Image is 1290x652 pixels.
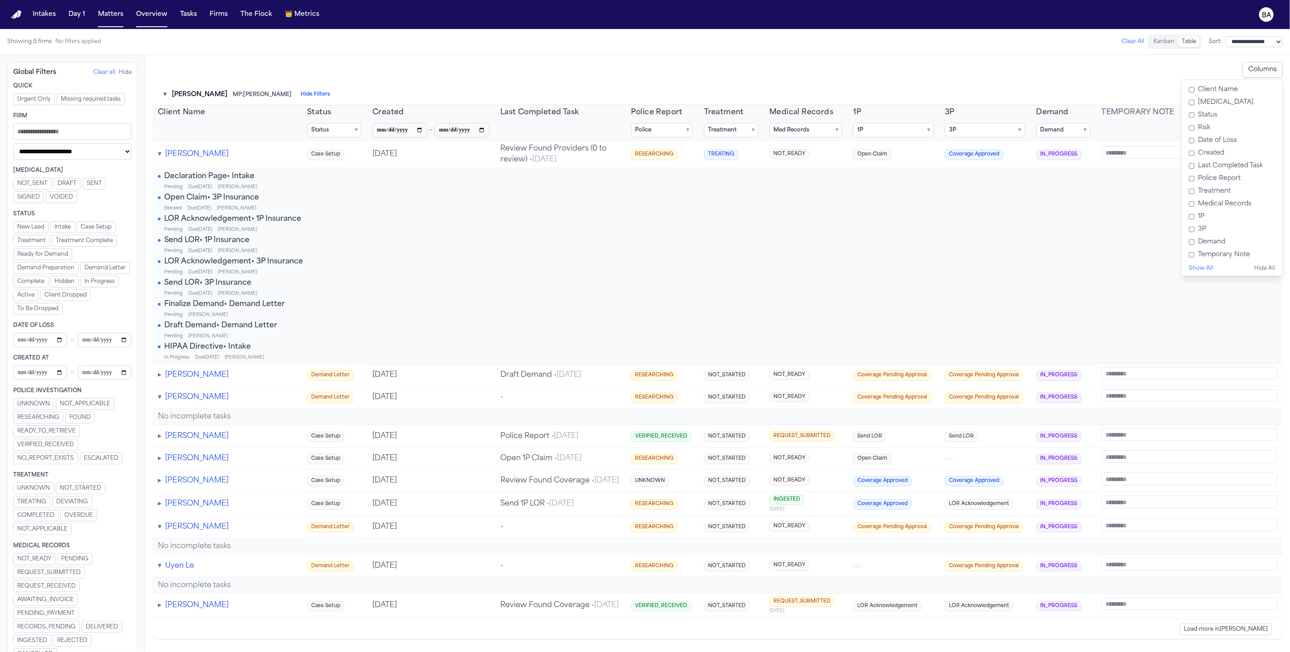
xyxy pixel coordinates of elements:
[188,269,212,276] span: Due [DATE]
[853,107,861,118] button: 1P
[81,224,112,231] span: Case Setup
[57,637,88,644] span: REJECTED
[17,498,46,506] span: TREATING
[176,6,200,23] a: Tasks
[13,355,132,362] div: Created At
[1226,36,1283,47] select: Sort
[1036,150,1082,160] span: IN_PROGRESS
[1185,122,1279,134] label: Risk
[1189,125,1195,131] input: Risk
[631,370,678,381] span: RESEARCHING
[17,596,74,603] span: AWAITING_INVOICE
[164,171,254,182] span: Declaration Page • Intake
[13,276,49,287] button: Complete
[165,453,229,464] button: [PERSON_NAME]
[158,370,161,380] button: Expand tasks
[218,226,257,233] span: [PERSON_NAME]
[46,191,77,203] button: VOIDED
[55,38,101,45] span: No filters applied
[13,412,64,423] button: RESEARCHING
[853,370,931,381] span: Coverage Pending Approval
[17,455,74,462] span: NO_REPORT_EXISTS
[65,6,89,23] a: Day 1
[188,311,228,318] span: [PERSON_NAME]
[165,521,229,532] button: [PERSON_NAME]
[13,289,39,301] button: Active
[500,107,579,118] button: Last Completed Task
[1185,185,1279,198] label: Treatment
[945,107,955,118] button: 3P
[704,107,744,118] button: Treatment
[93,69,115,76] button: Clear all
[13,594,78,606] button: AWAITING_INVOICE
[158,455,161,462] span: ▸
[29,6,59,23] button: Intakes
[52,235,117,247] button: Treatment Complete
[164,235,249,246] span: Send LOR • 1P Insurance
[367,141,495,168] td: [DATE]
[158,371,161,379] span: ▸
[1150,36,1178,47] button: Kanban
[1019,127,1021,134] span: ▾
[164,333,183,340] span: Pending
[54,278,74,285] span: Hidden
[61,555,88,563] span: PENDING
[13,167,132,174] div: [MEDICAL_DATA]
[86,623,118,631] span: DELIVERED
[552,371,581,379] span: • [DATE]
[17,180,48,187] span: NOT_SENT
[1036,107,1069,118] button: Demand
[13,482,54,494] button: UNKNOWN
[13,68,56,77] div: Global Filters
[158,107,205,118] button: Client Name
[52,496,92,508] button: DEVIATING
[1189,265,1213,272] button: Show All
[1084,127,1087,134] span: ▾
[217,205,256,212] span: [PERSON_NAME]
[1189,201,1195,207] input: Medical Records
[853,150,891,160] span: Open Claim
[11,10,22,19] img: Finch Logo
[158,453,161,464] button: Expand tasks
[165,370,229,380] button: [PERSON_NAME]
[119,69,132,76] button: Hide
[752,127,754,134] span: ▾
[7,62,137,645] aside: Filters
[84,278,115,285] span: In Progress
[158,151,161,158] span: ▾
[17,305,59,312] span: To Be Dropped
[158,523,161,530] span: ▾
[13,112,132,120] div: Firm
[132,6,171,23] a: Overview
[188,333,228,340] span: [PERSON_NAME]
[195,354,219,361] span: Due [DATE]
[367,364,495,386] td: [DATE]
[17,292,34,299] span: Active
[13,210,132,218] div: Status
[158,392,161,403] button: Collapse tasks
[836,127,838,134] span: ▾
[233,91,292,98] span: MP: [PERSON_NAME]
[69,414,91,421] span: FOUND
[769,107,833,118] button: Medical Records
[71,335,74,345] span: –
[158,562,161,569] span: ▾
[1242,62,1283,78] button: Columns
[307,150,344,160] span: Case Setup
[631,123,693,137] button: Police ▾
[13,567,85,579] button: REQUEST_SUBMITTED
[53,635,92,647] button: REJECTED
[13,83,132,90] div: Quick
[307,107,331,118] span: Status
[13,496,50,508] button: TREATING
[769,431,835,442] span: REQUEST_SUBMITTED
[945,150,1003,160] span: Coverage Approved
[1189,112,1195,118] input: Status
[13,439,78,451] button: VERIFIED_RECEIVED
[1178,36,1200,47] button: Table
[281,6,323,23] a: crownMetrics
[631,107,683,118] button: Police Report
